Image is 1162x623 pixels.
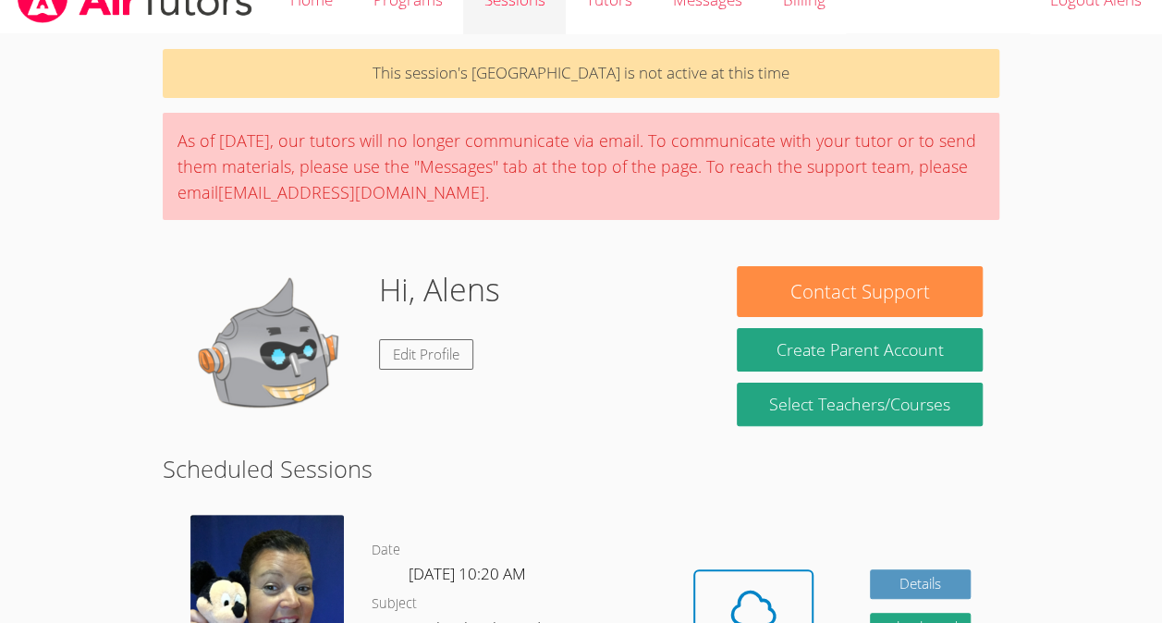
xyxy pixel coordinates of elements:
h1: Hi, Alens [379,266,500,313]
a: Edit Profile [379,339,473,370]
a: Select Teachers/Courses [737,383,982,426]
p: This session's [GEOGRAPHIC_DATA] is not active at this time [163,49,999,98]
dt: Date [372,539,400,562]
h2: Scheduled Sessions [163,451,999,486]
div: As of [DATE], our tutors will no longer communicate via email. To communicate with your tutor or ... [163,113,999,220]
button: Create Parent Account [737,328,982,372]
span: [DATE] 10:20 AM [409,563,526,584]
dt: Subject [372,592,417,616]
a: Details [870,569,972,600]
img: default.png [179,266,364,451]
button: Contact Support [737,266,982,317]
